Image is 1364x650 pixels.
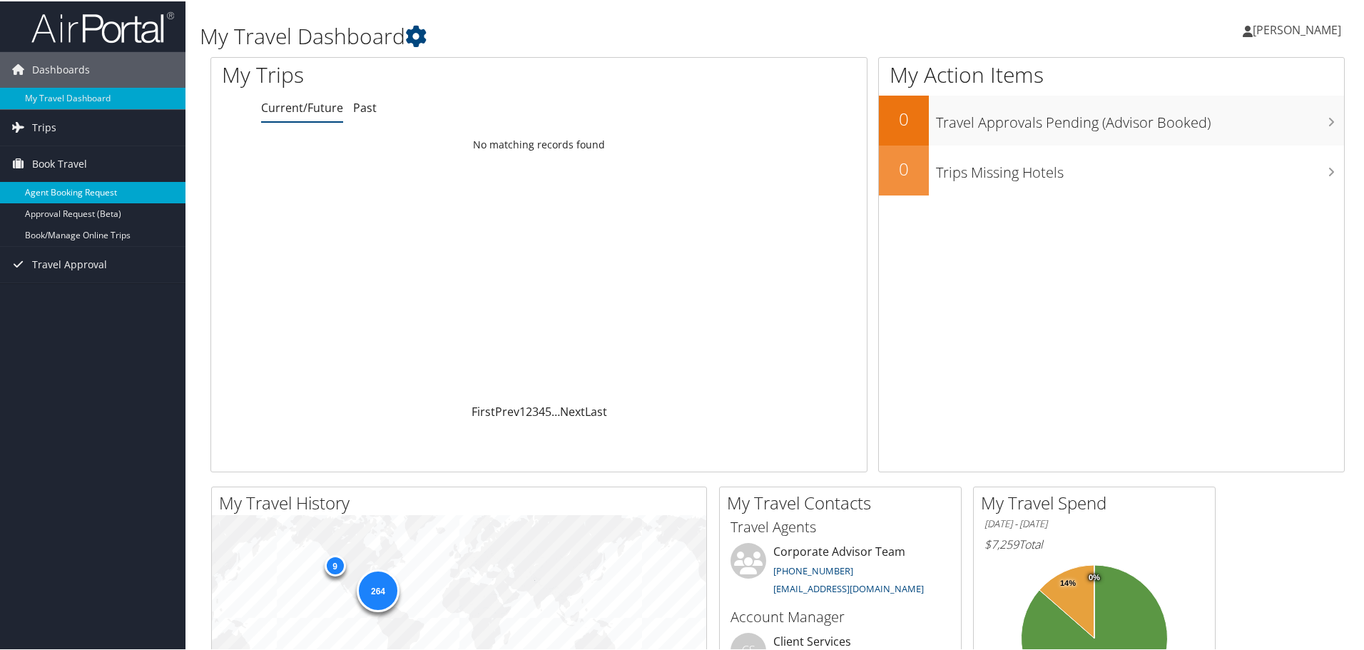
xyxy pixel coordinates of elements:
img: airportal-logo.png [31,9,174,43]
a: 0Travel Approvals Pending (Advisor Booked) [879,94,1344,144]
a: Past [353,98,377,114]
h3: Travel Approvals Pending (Advisor Booked) [936,104,1344,131]
span: Trips [32,108,56,144]
a: [EMAIL_ADDRESS][DOMAIN_NAME] [773,581,924,594]
a: Last [585,402,607,418]
tspan: 0% [1089,572,1100,581]
a: First [472,402,495,418]
h6: Total [984,535,1204,551]
a: Prev [495,402,519,418]
a: 5 [545,402,551,418]
h2: My Travel Spend [981,489,1215,514]
a: 2 [526,402,532,418]
h3: Travel Agents [731,516,950,536]
td: No matching records found [211,131,867,156]
a: 0Trips Missing Hotels [879,144,1344,194]
span: Dashboards [32,51,90,86]
span: [PERSON_NAME] [1253,21,1341,36]
h6: [DATE] - [DATE] [984,516,1204,529]
h1: My Trips [222,59,583,88]
a: 4 [539,402,545,418]
h2: 0 [879,106,929,130]
h3: Account Manager [731,606,950,626]
a: [PHONE_NUMBER] [773,563,853,576]
div: 264 [357,567,399,610]
a: 3 [532,402,539,418]
h3: Trips Missing Hotels [936,154,1344,181]
a: Next [560,402,585,418]
li: Corporate Advisor Team [723,542,957,600]
span: … [551,402,560,418]
span: $7,259 [984,535,1019,551]
a: 1 [519,402,526,418]
div: 9 [324,554,345,575]
tspan: 14% [1060,578,1076,586]
h2: My Travel Contacts [727,489,961,514]
h1: My Action Items [879,59,1344,88]
span: Travel Approval [32,245,107,281]
h2: My Travel History [219,489,706,514]
span: Book Travel [32,145,87,181]
h1: My Travel Dashboard [200,20,970,50]
a: Current/Future [261,98,343,114]
a: [PERSON_NAME] [1243,7,1355,50]
h2: 0 [879,156,929,180]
